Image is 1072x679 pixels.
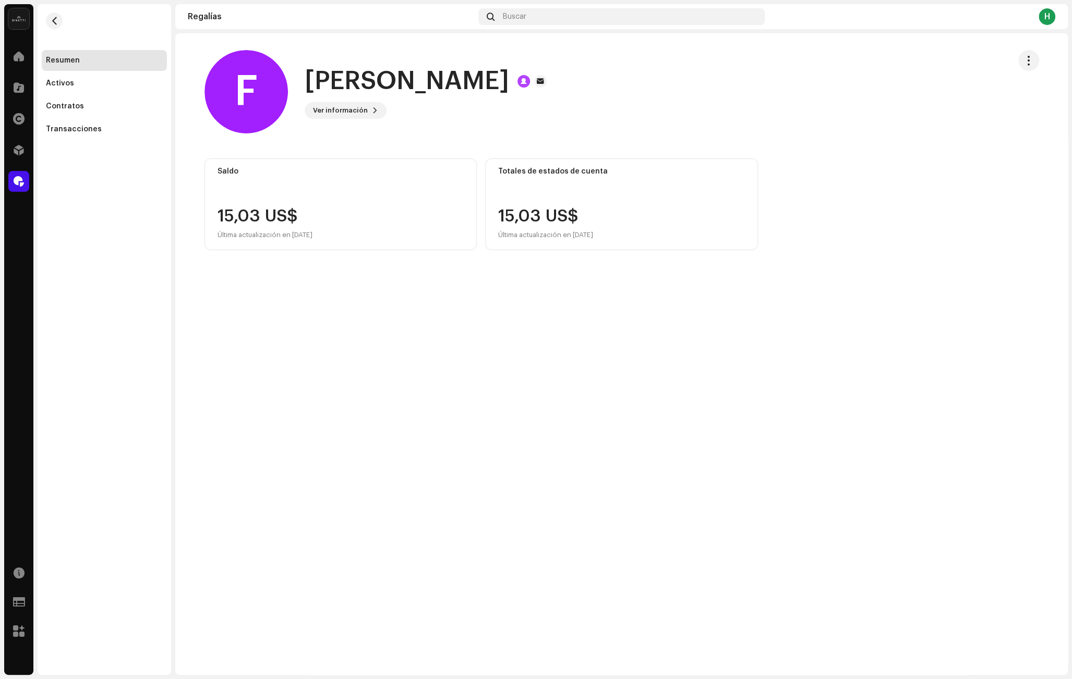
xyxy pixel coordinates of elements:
[42,50,167,71] re-m-nav-item: Resumen
[305,102,387,119] button: Ver información
[218,229,312,241] div: Última actualización en [DATE]
[188,13,474,21] div: Regalías
[1039,8,1055,25] div: H
[46,79,74,88] div: Activos
[42,96,167,117] re-m-nav-item: Contratos
[204,158,477,250] re-o-card-value: Saldo
[46,56,80,65] div: Resumen
[498,167,745,176] div: Totales de estados de cuenta
[218,167,464,176] div: Saldo
[42,73,167,94] re-m-nav-item: Activos
[42,119,167,140] re-m-nav-item: Transacciones
[305,65,509,98] h1: [PERSON_NAME]
[8,8,29,29] img: 02a7c2d3-3c89-4098-b12f-2ff2945c95ee
[498,229,593,241] div: Última actualización en [DATE]
[46,125,102,133] div: Transacciones
[313,100,368,121] span: Ver información
[204,50,288,133] div: F
[46,102,84,110] div: Contratos
[485,158,758,250] re-o-card-value: Totales de estados de cuenta
[503,13,526,21] span: Buscar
